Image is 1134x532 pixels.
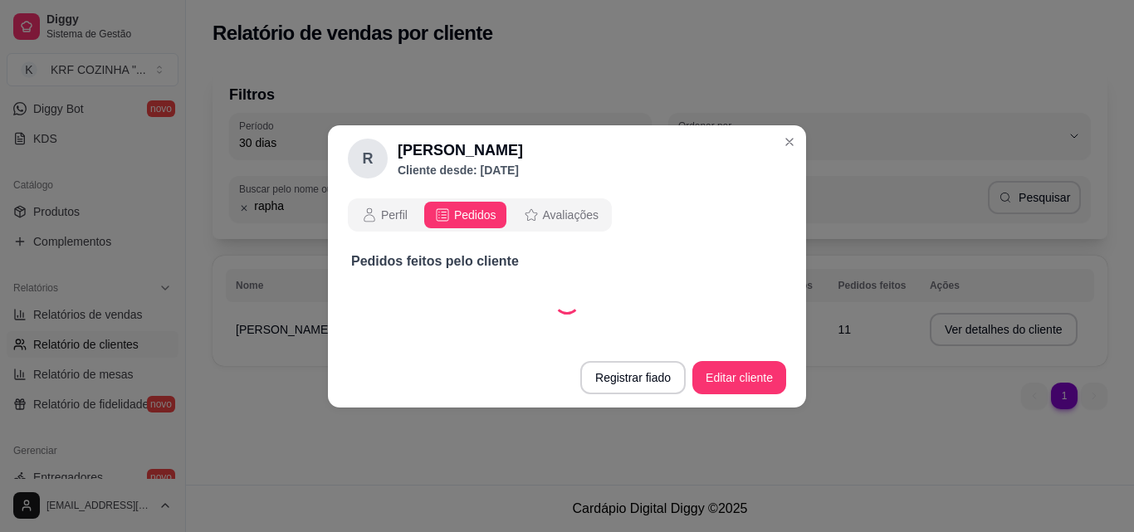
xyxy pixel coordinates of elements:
[348,198,612,232] div: opções
[776,129,803,155] button: Close
[398,162,523,178] p: Cliente desde: [DATE]
[543,207,599,223] span: Avaliações
[580,361,686,394] button: Registrar fiado
[351,251,783,271] p: Pedidos feitos pelo cliente
[554,288,580,315] div: Loading
[348,139,388,178] div: R
[381,207,408,223] span: Perfil
[454,207,496,223] span: Pedidos
[348,198,786,232] div: opções
[398,139,523,162] h2: [PERSON_NAME]
[692,361,786,394] button: Editar cliente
